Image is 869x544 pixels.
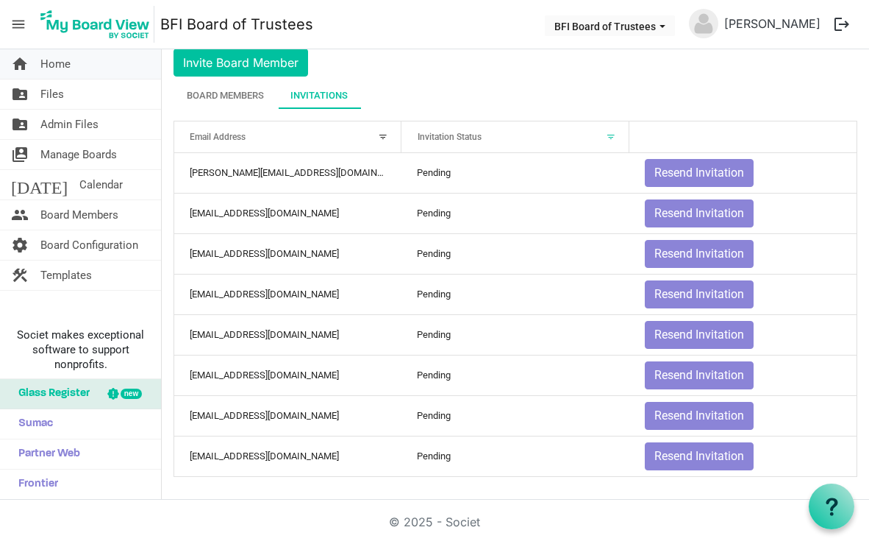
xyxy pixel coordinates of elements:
img: no-profile-picture.svg [689,9,718,38]
td: Pending column header Invitation Status [401,193,629,233]
td: Resend Invitation is template cell column header [629,274,857,314]
button: BFI Board of Trustees dropdownbutton [545,15,675,36]
td: mrsbrownwalker01@gmail.com column header Email Address [174,314,401,355]
td: dennisa@mchsi.com column header Email Address [174,153,401,193]
span: [DATE] [11,170,68,199]
span: Partner Web [11,439,80,469]
button: Invite Board Member [174,49,308,77]
td: Pending column header Invitation Status [401,436,629,476]
span: Board Members [40,200,118,230]
td: Resend Invitation is template cell column header [629,395,857,436]
span: Frontier [11,470,58,499]
td: stanfpau@gmail.com column header Email Address [174,193,401,233]
td: Resend Invitation is template cell column header [629,193,857,233]
button: Resend Invitation [645,159,754,187]
span: Files [40,80,64,109]
div: new [121,389,142,399]
td: Pending column header Invitation Status [401,395,629,436]
span: Board Configuration [40,230,138,260]
span: Templates [40,261,92,290]
div: Board Members [187,88,264,103]
div: Invitations [290,88,348,103]
div: tab-header [174,82,857,109]
span: Invitation Status [418,132,482,142]
td: Resend Invitation is template cell column header [629,355,857,395]
button: Resend Invitation [645,321,754,349]
td: ggomez07@charter.net column header Email Address [174,233,401,274]
a: © 2025 - Societ [389,515,480,529]
td: Resend Invitation is template cell column header [629,153,857,193]
span: Email Address [190,132,246,142]
span: Societ makes exceptional software to support nonprofits. [7,328,154,372]
span: home [11,49,29,79]
span: construction [11,261,29,290]
td: Resend Invitation is template cell column header [629,314,857,355]
span: Calendar [79,170,123,199]
button: Resend Invitation [645,442,754,470]
td: chrimill@charter.net column header Email Address [174,395,401,436]
a: BFI Board of Trustees [160,10,313,39]
td: dsandrews@comcast.net column header Email Address [174,274,401,314]
span: folder_shared [11,80,29,109]
span: people [11,200,29,230]
button: Resend Invitation [645,240,754,268]
span: settings [11,230,29,260]
span: Glass Register [11,379,90,409]
button: Resend Invitation [645,199,754,227]
td: Pending column header Invitation Status [401,355,629,395]
td: Resend Invitation is template cell column header [629,233,857,274]
span: folder_shared [11,110,29,139]
img: My Board View Logo [36,6,154,43]
a: [PERSON_NAME] [718,9,826,38]
button: Resend Invitation [645,280,754,308]
span: Manage Boards [40,140,117,169]
span: Home [40,49,71,79]
td: Pending column header Invitation Status [401,274,629,314]
td: bjoy10@att.net column header Email Address [174,436,401,476]
span: menu [4,10,32,38]
td: Pending column header Invitation Status [401,314,629,355]
td: Resend Invitation is template cell column header [629,436,857,476]
button: Resend Invitation [645,402,754,430]
button: Resend Invitation [645,361,754,389]
td: Pending column header Invitation Status [401,153,629,193]
span: Sumac [11,409,53,439]
button: logout [826,9,857,40]
span: switch_account [11,140,29,169]
td: Pending column header Invitation Status [401,233,629,274]
a: My Board View Logo [36,6,160,43]
td: baguebert@outlook.com column header Email Address [174,355,401,395]
span: Admin Files [40,110,99,139]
